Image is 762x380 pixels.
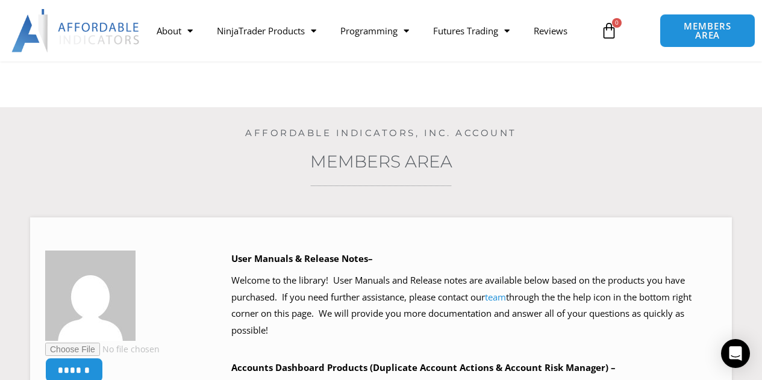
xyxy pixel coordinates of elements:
[231,361,616,373] b: Accounts Dashboard Products (Duplicate Account Actions & Account Risk Manager) –
[11,9,141,52] img: LogoAI | Affordable Indicators – NinjaTrader
[522,17,579,45] a: Reviews
[231,252,373,264] b: User Manuals & Release Notes–
[310,151,452,172] a: Members Area
[660,14,755,48] a: MEMBERS AREA
[485,291,506,303] a: team
[582,13,636,48] a: 0
[672,22,743,40] span: MEMBERS AREA
[245,127,517,139] a: Affordable Indicators, Inc. Account
[145,17,594,45] nav: Menu
[231,272,717,339] p: Welcome to the library! User Manuals and Release notes are available below based on the products ...
[421,17,522,45] a: Futures Trading
[45,251,136,341] img: 3c62110bcc9ecc20b6ec40d4c775b0d249ded40a8c218eaf918069de0d4f65b1
[721,339,750,368] div: Open Intercom Messenger
[612,18,622,28] span: 0
[145,17,205,45] a: About
[328,17,421,45] a: Programming
[205,17,328,45] a: NinjaTrader Products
